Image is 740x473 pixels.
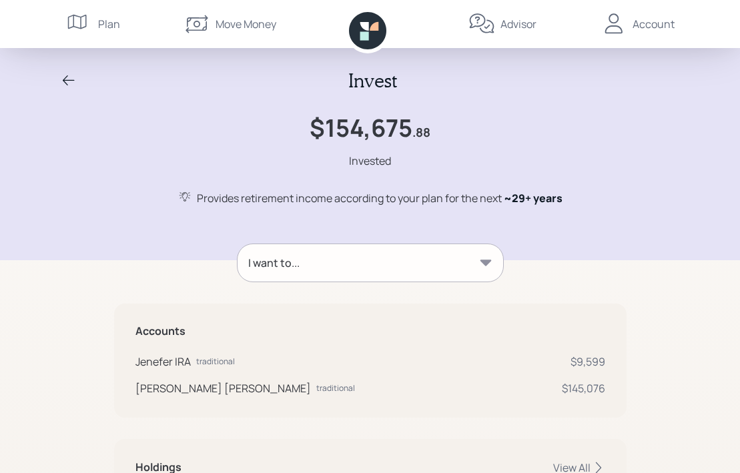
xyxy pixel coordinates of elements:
h2: Invest [348,69,397,92]
div: $9,599 [571,354,605,370]
div: Plan [98,16,120,32]
div: Move Money [216,16,276,32]
h1: $154,675 [310,113,412,142]
div: Invested [349,153,391,169]
div: I want to... [248,255,300,271]
span: ~ 29+ years [504,191,563,205]
div: Advisor [500,16,536,32]
div: traditional [316,382,355,394]
h4: .88 [412,125,430,140]
h5: Accounts [135,325,605,338]
div: traditional [196,356,235,368]
div: [PERSON_NAME] [PERSON_NAME] [135,380,311,396]
div: $145,076 [562,380,605,396]
div: Provides retirement income according to your plan for the next [197,190,563,206]
div: Account [633,16,675,32]
div: Jenefer IRA [135,354,191,370]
